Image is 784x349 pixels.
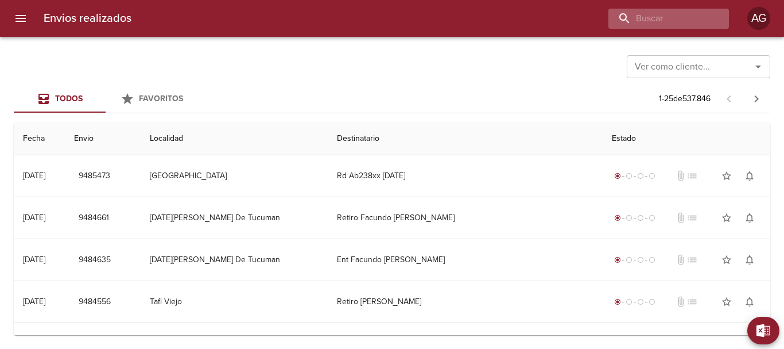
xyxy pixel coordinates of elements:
[328,281,603,323] td: Retiro [PERSON_NAME]
[721,254,732,266] span: star_border
[715,290,738,313] button: Agregar a favoritos
[608,9,709,29] input: buscar
[65,122,141,155] th: Envio
[614,256,621,263] span: radio_button_checked
[74,166,115,187] button: 9485473
[721,296,732,308] span: star_border
[614,172,621,179] span: radio_button_checked
[328,239,603,281] td: Ent Facundo [PERSON_NAME]
[328,155,603,197] td: Rd Ab238xx [DATE]
[715,206,738,229] button: Agregar a favoritos
[79,295,111,309] span: 9484556
[686,254,698,266] span: No tiene pedido asociado
[626,214,632,221] span: radio_button_unchecked
[626,172,632,179] span: radio_button_unchecked
[141,155,327,197] td: [GEOGRAPHIC_DATA]
[675,212,686,224] span: No tiene documentos adjuntos
[675,170,686,182] span: No tiene documentos adjuntos
[79,169,110,183] span: 9485473
[715,248,738,271] button: Agregar a favoritos
[675,296,686,308] span: No tiene documentos adjuntos
[612,170,658,182] div: Generado
[626,256,632,263] span: radio_button_unchecked
[328,122,603,155] th: Destinatario
[612,254,658,266] div: Generado
[23,213,45,223] div: [DATE]
[715,93,743,104] span: Pagina anterior
[744,296,755,308] span: notifications_none
[686,212,698,224] span: No tiene pedido asociado
[74,250,115,271] button: 9484635
[23,255,45,264] div: [DATE]
[715,164,738,187] button: Agregar a favoritos
[649,256,655,263] span: radio_button_unchecked
[659,93,711,105] p: 1 - 25 de 537.846
[23,171,45,181] div: [DATE]
[141,239,327,281] td: [DATE][PERSON_NAME] De Tucuman
[328,197,603,239] td: Retiro Facundo [PERSON_NAME]
[603,122,770,155] th: Estado
[141,281,327,323] td: Tafi Viejo
[744,170,755,182] span: notifications_none
[738,164,761,187] button: Activar notificaciones
[79,253,111,267] span: 9484635
[675,254,686,266] span: No tiene documentos adjuntos
[649,172,655,179] span: radio_button_unchecked
[738,290,761,313] button: Activar notificaciones
[738,248,761,271] button: Activar notificaciones
[139,94,183,103] span: Favoritos
[79,211,109,225] span: 9484661
[743,85,770,113] span: Pagina siguiente
[7,5,34,32] button: menu
[74,208,114,229] button: 9484661
[747,7,770,30] div: Abrir información de usuario
[744,212,755,224] span: notifications_none
[637,298,644,305] span: radio_button_unchecked
[614,298,621,305] span: radio_button_checked
[649,214,655,221] span: radio_button_unchecked
[612,296,658,308] div: Generado
[637,172,644,179] span: radio_button_unchecked
[23,297,45,306] div: [DATE]
[747,317,779,344] button: Exportar Excel
[612,212,658,224] div: Generado
[744,254,755,266] span: notifications_none
[614,214,621,221] span: radio_button_checked
[14,85,197,113] div: Tabs Envios
[44,9,131,28] h6: Envios realizados
[637,214,644,221] span: radio_button_unchecked
[626,298,632,305] span: radio_button_unchecked
[686,170,698,182] span: No tiene pedido asociado
[55,94,83,103] span: Todos
[750,59,766,75] button: Abrir
[721,170,732,182] span: star_border
[637,256,644,263] span: radio_button_unchecked
[141,122,327,155] th: Localidad
[14,122,65,155] th: Fecha
[747,7,770,30] div: AG
[738,206,761,229] button: Activar notificaciones
[649,298,655,305] span: radio_button_unchecked
[141,197,327,239] td: [DATE][PERSON_NAME] De Tucuman
[74,292,115,313] button: 9484556
[721,212,732,224] span: star_border
[686,296,698,308] span: No tiene pedido asociado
